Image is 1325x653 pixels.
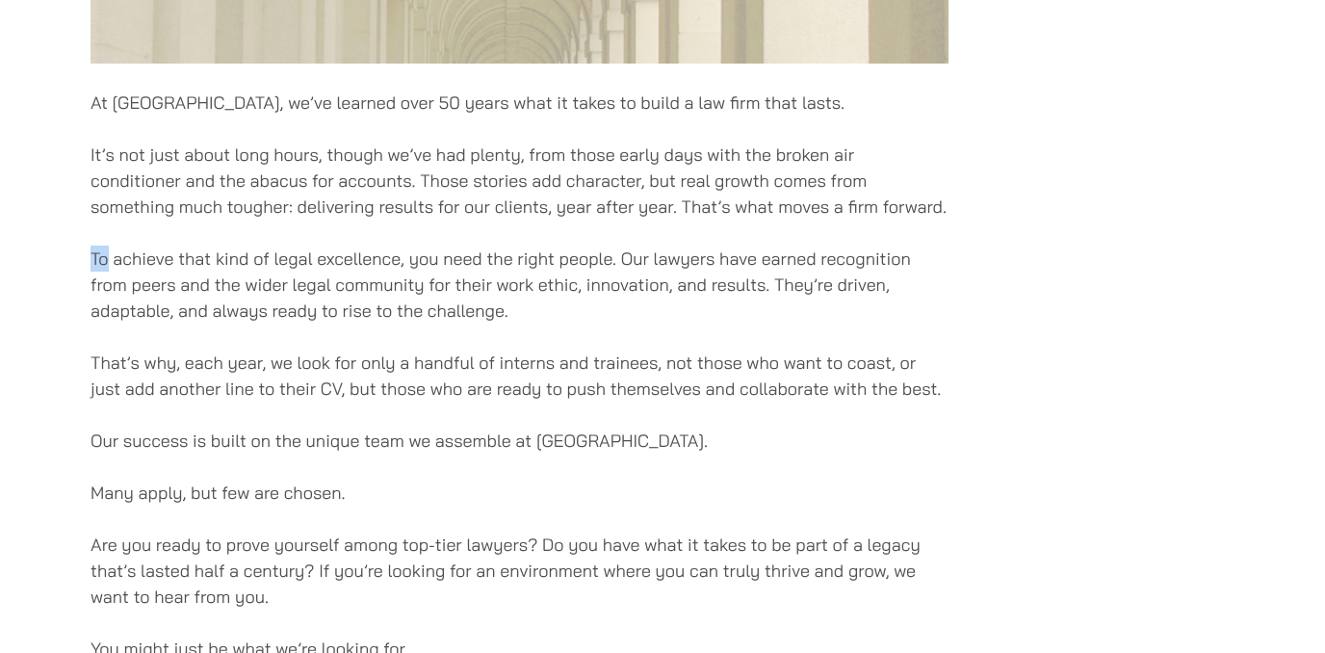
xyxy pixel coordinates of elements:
p: At [GEOGRAPHIC_DATA], we’ve learned over 50 years what it takes to build a law firm that lasts. [91,90,948,116]
p: Our success is built on the unique team we assemble at [GEOGRAPHIC_DATA]. [91,428,948,454]
p: To achieve that kind of legal excellence, you need the right people. Our lawyers have earned reco... [91,246,948,324]
p: Are you ready to prove yourself among top-tier lawyers? Do you have what it takes to be part of a... [91,532,948,610]
p: It’s not just about long hours, though we’ve had plenty, from those early days with the broken ai... [91,142,948,220]
p: That’s why, each year, we look for only a handful of interns and trainees, not those who want to ... [91,350,948,402]
p: Many apply, but few are chosen. [91,480,948,506]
